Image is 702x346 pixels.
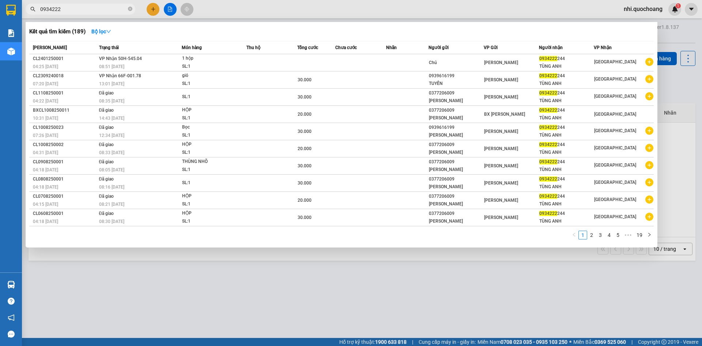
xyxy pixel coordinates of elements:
li: 19 [634,231,645,239]
div: TUYỀN [429,80,483,88]
span: [GEOGRAPHIC_DATA] [594,180,636,185]
span: 0934222 [539,73,557,78]
span: 08:21 [DATE] [99,202,124,207]
li: 4 [605,231,614,239]
img: warehouse-icon [7,281,15,289]
a: 5 [614,231,622,239]
div: TÙNG ANH [539,183,594,191]
span: Thu hộ [246,45,260,50]
div: BXCL1008250011 [33,107,97,114]
span: 0934222 [539,159,557,164]
span: plus-circle [645,92,653,100]
a: 3 [596,231,604,239]
span: [PERSON_NAME] [33,45,67,50]
div: 0939616199 [429,72,483,80]
span: [GEOGRAPHIC_DATA] [594,197,636,202]
span: VP Nhận 50H-545.04 [99,56,142,61]
span: down [106,29,111,34]
div: [PERSON_NAME] [429,114,483,122]
div: 0377206009 [429,175,483,183]
span: 08:05 [DATE] [99,167,124,172]
div: SL: 1 [182,200,237,208]
div: 0377206009 [429,141,483,149]
span: 0934222 [539,125,557,130]
span: 0934222 [539,108,557,113]
div: TÙNG ANH [539,63,594,70]
div: HỘP [182,192,237,200]
span: 08:33 [DATE] [99,150,124,155]
span: [GEOGRAPHIC_DATA] [594,145,636,150]
div: TÙNG ANH [539,114,594,122]
div: SL: 1 [182,93,237,101]
span: Đã giao [99,159,114,164]
span: 30.000 [298,94,312,100]
span: Đã giao [99,142,114,147]
span: plus-circle [645,75,653,83]
div: 0377206009 [429,107,483,114]
li: Previous Page [570,231,578,239]
span: Chưa cước [335,45,357,50]
span: [GEOGRAPHIC_DATA] [594,214,636,219]
span: message [8,331,15,338]
span: 0934222 [539,176,557,182]
span: 14:43 [DATE] [99,116,124,121]
span: 04:25 [DATE] [33,64,58,69]
span: Trạng thái [99,45,119,50]
span: 30.000 [298,181,312,186]
span: 08:30 [DATE] [99,219,124,224]
div: TÙNG ANH [539,131,594,139]
div: CL0708250001 [33,193,97,200]
span: VP Gửi [484,45,498,50]
div: [PERSON_NAME] [429,217,483,225]
div: giỏ [182,72,237,80]
div: SL: 1 [182,80,237,88]
a: 19 [634,231,645,239]
span: right [647,232,652,237]
img: warehouse-icon [7,48,15,55]
span: 0934222 [539,211,557,216]
li: 5 [614,231,622,239]
span: [PERSON_NAME] [484,77,518,82]
div: [PERSON_NAME] [429,131,483,139]
div: CL1108250001 [33,89,97,97]
div: SL: 1 [182,217,237,226]
span: BX [PERSON_NAME] [484,112,525,117]
h3: Kết quả tìm kiếm ( 189 ) [29,28,86,36]
span: 30.000 [298,163,312,168]
div: 244 [539,72,594,80]
span: plus-circle [645,196,653,204]
div: TÙNG ANH [539,80,594,88]
div: TÙNG ANH [539,149,594,156]
span: question-circle [8,298,15,305]
div: 0377206009 [429,210,483,217]
span: [GEOGRAPHIC_DATA] [594,77,636,82]
span: Người nhận [539,45,563,50]
span: VP Nhận [594,45,612,50]
li: 2 [587,231,596,239]
div: CL0608250001 [33,210,97,217]
span: 10:31 [DATE] [33,116,58,121]
span: 04:15 [DATE] [33,202,58,207]
span: plus-circle [645,213,653,221]
div: [PERSON_NAME] [429,97,483,105]
div: [PERSON_NAME] [429,166,483,174]
span: 08:51 [DATE] [99,64,124,69]
div: 244 [539,107,594,114]
div: [PERSON_NAME] [429,149,483,156]
div: 244 [539,158,594,166]
span: Nhãn [386,45,397,50]
span: 04:22 [DATE] [33,98,58,104]
button: Bộ lọcdown [86,26,117,37]
span: 30.000 [298,77,312,82]
span: [PERSON_NAME] [484,198,518,203]
span: 20.000 [298,198,312,203]
span: plus-circle [645,127,653,135]
span: 0934222 [539,142,557,147]
span: search [30,7,35,12]
span: 07:26 [DATE] [33,133,58,138]
span: Đã giao [99,176,114,182]
button: right [645,231,654,239]
span: Đã giao [99,108,114,113]
div: 244 [539,55,594,63]
span: Đã giao [99,90,114,96]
